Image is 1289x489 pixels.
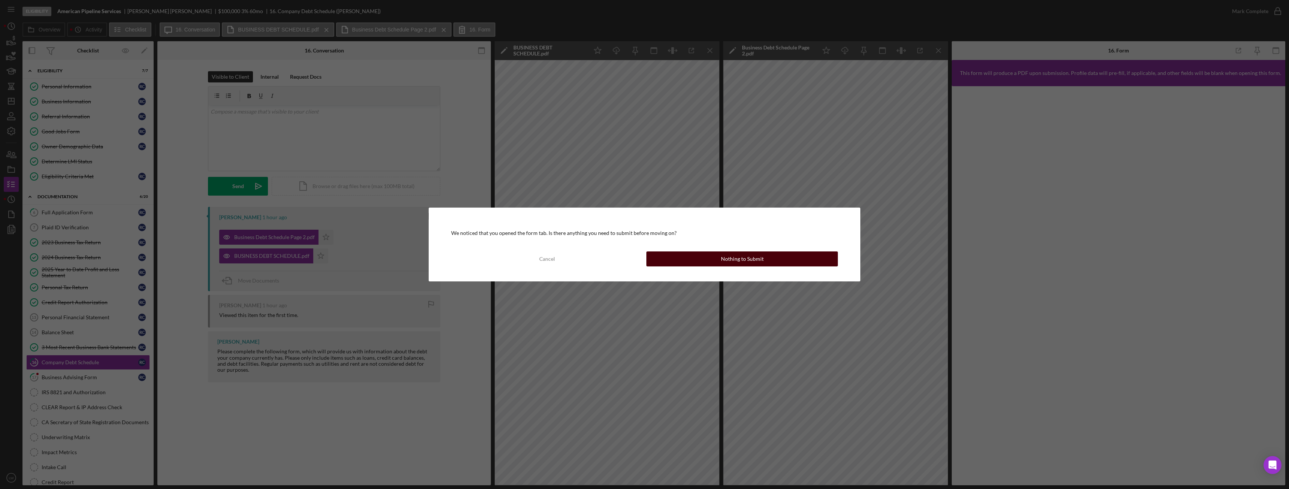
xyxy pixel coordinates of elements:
div: Nothing to Submit [721,251,764,266]
div: We noticed that you opened the form tab. Is there anything you need to submit before moving on? [451,230,838,236]
button: Cancel [451,251,643,266]
button: Nothing to Submit [646,251,838,266]
div: Cancel [539,251,555,266]
div: Open Intercom Messenger [1264,456,1282,474]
